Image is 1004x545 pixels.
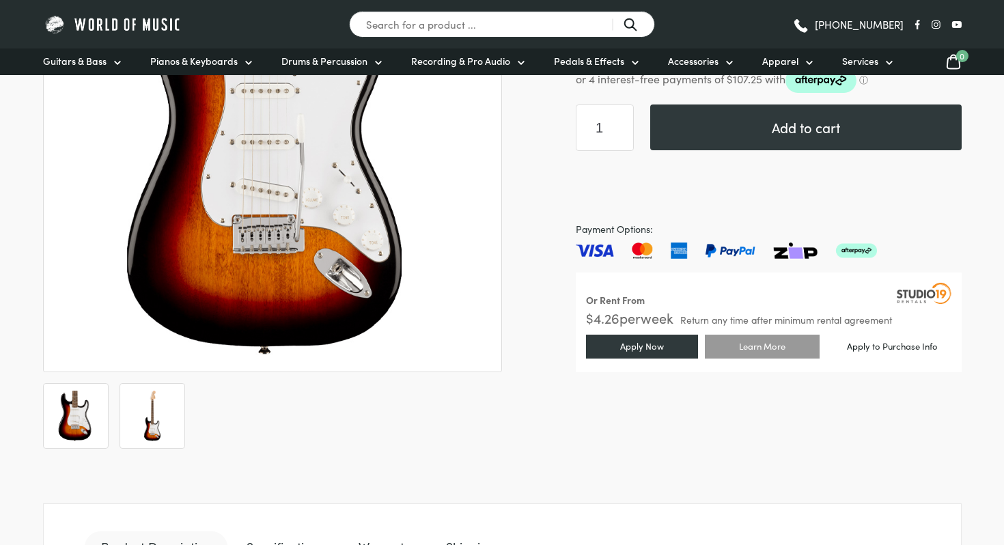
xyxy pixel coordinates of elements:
img: World of Music [43,14,183,35]
img: Squier Affinity Stratocaster 3-Colour Sunburst body [51,391,101,441]
img: Squier Affinity Stratocaster 3-Colour Sunburst all [127,391,178,441]
span: Apparel [762,54,798,68]
span: Services [842,54,878,68]
span: Drums & Percussion [281,54,367,68]
input: Search for a product ... [349,11,655,38]
span: per week [619,308,673,327]
span: Accessories [668,54,719,68]
iframe: PayPal [576,167,962,205]
span: 0 [956,50,968,62]
span: Payment Options: [576,221,962,237]
span: [PHONE_NUMBER] [815,19,904,29]
span: Pedals & Effects [554,54,624,68]
span: $ 4.26 [586,308,619,327]
a: [PHONE_NUMBER] [792,14,904,35]
iframe: Chat with our support team [806,395,1004,545]
div: Or Rent From [586,292,645,308]
a: Apply Now [586,335,698,359]
span: Guitars & Bass [43,54,107,68]
a: Apply to Purchase Info [826,336,958,357]
span: Pianos & Keyboards [150,54,238,68]
input: Product quantity [576,104,634,151]
span: Return any time after minimum rental agreement [680,315,892,324]
img: Studio19 Rentals [897,283,951,303]
button: Add to cart [650,104,962,150]
img: Pay with Master card, Visa, American Express and Paypal [576,242,877,259]
a: Learn More [705,335,820,359]
span: Recording & Pro Audio [411,54,510,68]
